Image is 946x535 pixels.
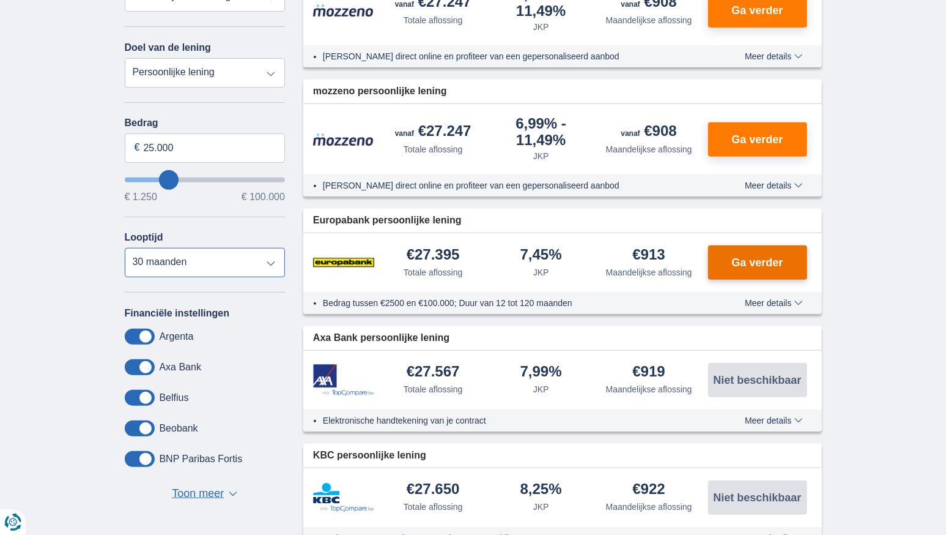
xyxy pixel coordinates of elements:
[520,247,562,264] div: 7,45%
[242,192,285,202] span: € 100.000
[731,5,783,16] span: Ga verder
[313,133,374,146] img: product.pl.alt Mozzeno
[606,143,692,155] div: Maandelijkse aflossing
[313,364,374,397] img: product.pl.alt Axa Bank
[621,124,677,141] div: €908
[736,298,811,308] button: Meer details
[407,482,460,498] div: €27.650
[160,331,194,342] label: Argenta
[404,14,463,26] div: Totale aflossing
[736,416,811,425] button: Meer details
[407,247,460,264] div: €27.395
[708,363,807,397] button: Niet beschikbaar
[533,383,549,395] div: JKP
[125,232,163,243] label: Looptijd
[168,485,241,503] button: Toon meer ▼
[313,331,449,345] span: Axa Bank persoonlijke lening
[633,482,665,498] div: €922
[745,52,802,61] span: Meer details
[606,383,692,395] div: Maandelijkse aflossing
[323,414,700,427] li: Elektronische handtekening van je contract
[135,141,140,155] span: €
[533,266,549,279] div: JKP
[736,51,811,61] button: Meer details
[323,297,700,309] li: Bedrag tussen €2500 en €100.000; Duur van 12 tot 120 maanden
[731,134,783,145] span: Ga verder
[745,181,802,190] span: Meer details
[736,181,811,190] button: Meer details
[745,299,802,307] span: Meer details
[708,122,807,157] button: Ga verder
[407,364,460,381] div: €27.567
[313,4,374,17] img: product.pl.alt Mozzeno
[520,364,562,381] div: 7,99%
[125,178,286,182] input: wantToBorrow
[313,84,447,99] span: mozzeno persoonlijke lening
[708,481,807,515] button: Niet beschikbaar
[160,423,198,434] label: Beobank
[533,150,549,162] div: JKP
[125,42,211,53] label: Doel van de lening
[404,383,463,395] div: Totale aflossing
[313,247,374,278] img: product.pl.alt Europabank
[633,247,665,264] div: €913
[708,245,807,280] button: Ga verder
[125,118,286,129] label: Bedrag
[731,257,783,268] span: Ga verder
[313,483,374,512] img: product.pl.alt KBC
[533,21,549,33] div: JKP
[313,214,462,228] span: Europabank persoonlijke lening
[172,486,224,502] span: Toon meer
[606,14,692,26] div: Maandelijkse aflossing
[633,364,665,381] div: €919
[404,266,463,279] div: Totale aflossing
[125,192,157,202] span: € 1.250
[533,501,549,513] div: JKP
[125,308,230,319] label: Financiële instellingen
[404,501,463,513] div: Totale aflossing
[520,482,562,498] div: 8,25%
[713,492,801,503] span: Niet beschikbaar
[160,362,201,373] label: Axa Bank
[160,392,189,403] label: Belfius
[713,375,801,386] span: Niet beschikbaar
[313,449,426,463] span: KBC persoonlijke lening
[745,416,802,425] span: Meer details
[404,143,463,155] div: Totale aflossing
[323,50,700,62] li: [PERSON_NAME] direct online en profiteer van een gepersonaliseerd aanbod
[606,501,692,513] div: Maandelijkse aflossing
[606,266,692,279] div: Maandelijkse aflossing
[229,492,237,496] span: ▼
[323,179,700,192] li: [PERSON_NAME] direct online en profiteer van een gepersonaliseerd aanbod
[492,116,591,148] div: 6,99%
[160,454,243,465] label: BNP Paribas Fortis
[395,124,471,141] div: €27.247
